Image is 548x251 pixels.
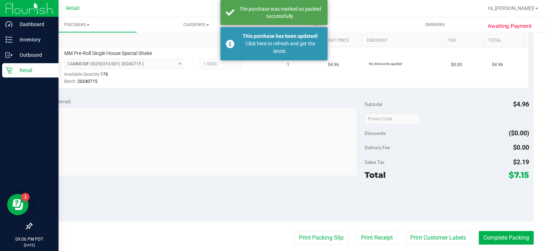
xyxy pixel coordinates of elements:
span: Total [365,170,386,180]
span: Sales Tax [365,159,385,165]
span: $2.19 [513,158,529,166]
button: Print Customer Labels [406,231,471,245]
input: Promo Code [365,114,420,124]
inline-svg: Retail [5,67,12,74]
p: Retail [12,66,55,75]
p: [DATE] [3,242,55,248]
span: Purchases [17,21,137,28]
a: Discount [367,38,440,44]
span: Hi, [PERSON_NAME]! [488,5,534,11]
span: $4.96 [328,61,339,68]
a: SKU [42,38,277,44]
span: 20240715 [77,79,97,84]
a: Deliveries [375,17,495,32]
span: Subtotal [365,101,382,107]
inline-svg: Dashboard [5,21,12,28]
p: Outbound [12,51,55,59]
button: Complete Packing [479,231,534,245]
a: Tax [448,38,480,44]
span: Retail [66,5,80,11]
div: Available Quantity: [64,69,189,83]
span: $0.00 [451,61,462,68]
span: $4.96 [513,100,529,108]
a: Unit Price [326,38,359,44]
span: 176 [101,72,108,77]
inline-svg: Outbound [5,51,12,59]
span: 1 [287,61,289,68]
span: $4.96 [492,61,503,68]
a: Total [488,38,521,44]
span: Customers [137,21,256,28]
button: Print Packing Slip [294,231,348,245]
div: Click here to refresh and get the latest. [238,40,322,55]
button: Print Receipt [356,231,397,245]
span: $0.00 [513,144,529,151]
div: This purchase has been updated! [238,32,322,40]
p: Dashboard [12,20,55,29]
span: Delivery Fee [365,145,390,150]
a: Customers [137,17,256,32]
p: Inventory [12,35,55,44]
span: Batch: [64,79,76,84]
iframe: Resource center unread badge [21,193,30,201]
span: MM Pre-Roll Single House Special Shake [64,50,152,57]
span: ($0.00) [509,129,529,137]
inline-svg: Inventory [5,36,12,43]
span: Awaiting Payment [488,22,532,30]
a: Purchases [17,17,137,32]
span: $7.15 [509,170,529,180]
p: 09:06 PM PDT [3,236,55,242]
iframe: Resource center [7,194,29,215]
span: Deliveries [416,21,455,28]
span: Discounts [365,127,386,140]
div: The purchase was marked as packed successfully. [238,5,322,20]
span: No discounts applied [369,62,402,66]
